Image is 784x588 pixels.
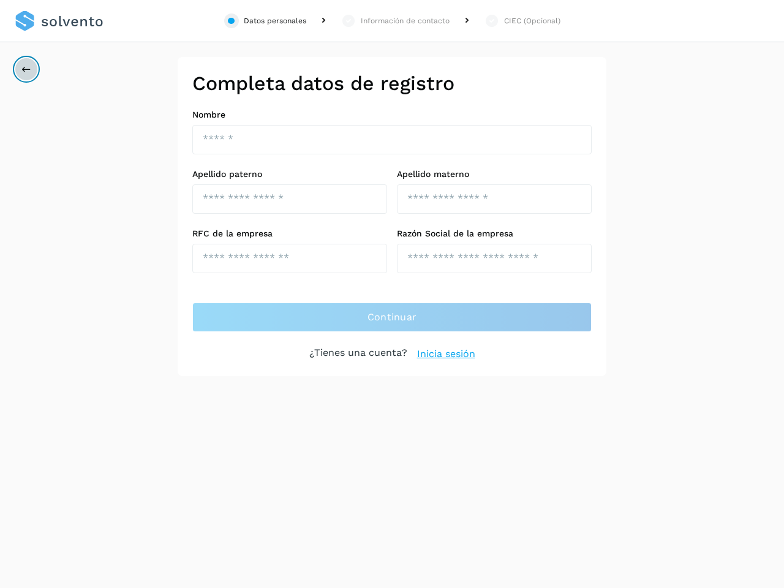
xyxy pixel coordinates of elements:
[504,15,560,26] div: CIEC (Opcional)
[192,228,387,239] label: RFC de la empresa
[309,347,407,361] p: ¿Tienes una cuenta?
[367,311,417,324] span: Continuar
[417,347,475,361] a: Inicia sesión
[192,303,592,332] button: Continuar
[192,72,592,95] h2: Completa datos de registro
[397,169,592,179] label: Apellido materno
[192,169,387,179] label: Apellido paterno
[397,228,592,239] label: Razón Social de la empresa
[244,15,306,26] div: Datos personales
[192,110,592,120] label: Nombre
[361,15,450,26] div: Información de contacto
